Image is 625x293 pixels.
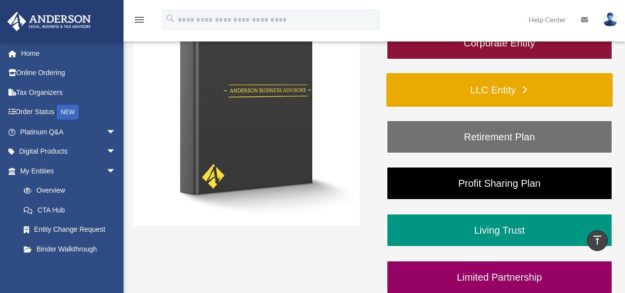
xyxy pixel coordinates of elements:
[7,161,131,181] a: My Entitiesarrow_drop_down
[57,105,79,120] div: NEW
[106,122,126,142] span: arrow_drop_down
[133,17,145,26] a: menu
[7,43,131,63] a: Home
[386,26,613,60] a: Corporate Entity
[14,259,131,279] a: My Blueprint
[7,102,131,123] a: Order StatusNEW
[4,12,94,31] img: Anderson Advisors Platinum Portal
[7,142,131,162] a: Digital Productsarrow_drop_down
[587,230,608,251] a: vertical_align_top
[603,12,618,27] img: User Pic
[386,120,613,154] a: Retirement Plan
[106,161,126,181] span: arrow_drop_down
[14,181,131,201] a: Overview
[386,73,613,107] a: LLC Entity
[165,13,176,24] i: search
[591,234,603,246] i: vertical_align_top
[14,239,126,259] a: Binder Walkthrough
[14,200,131,220] a: CTA Hub
[106,142,126,162] span: arrow_drop_down
[386,213,613,247] a: Living Trust
[14,220,131,240] a: Entity Change Request
[7,122,131,142] a: Platinum Q&Aarrow_drop_down
[7,83,131,102] a: Tax Organizers
[386,167,613,200] a: Profit Sharing Plan
[133,14,145,26] i: menu
[7,63,131,83] a: Online Ordering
